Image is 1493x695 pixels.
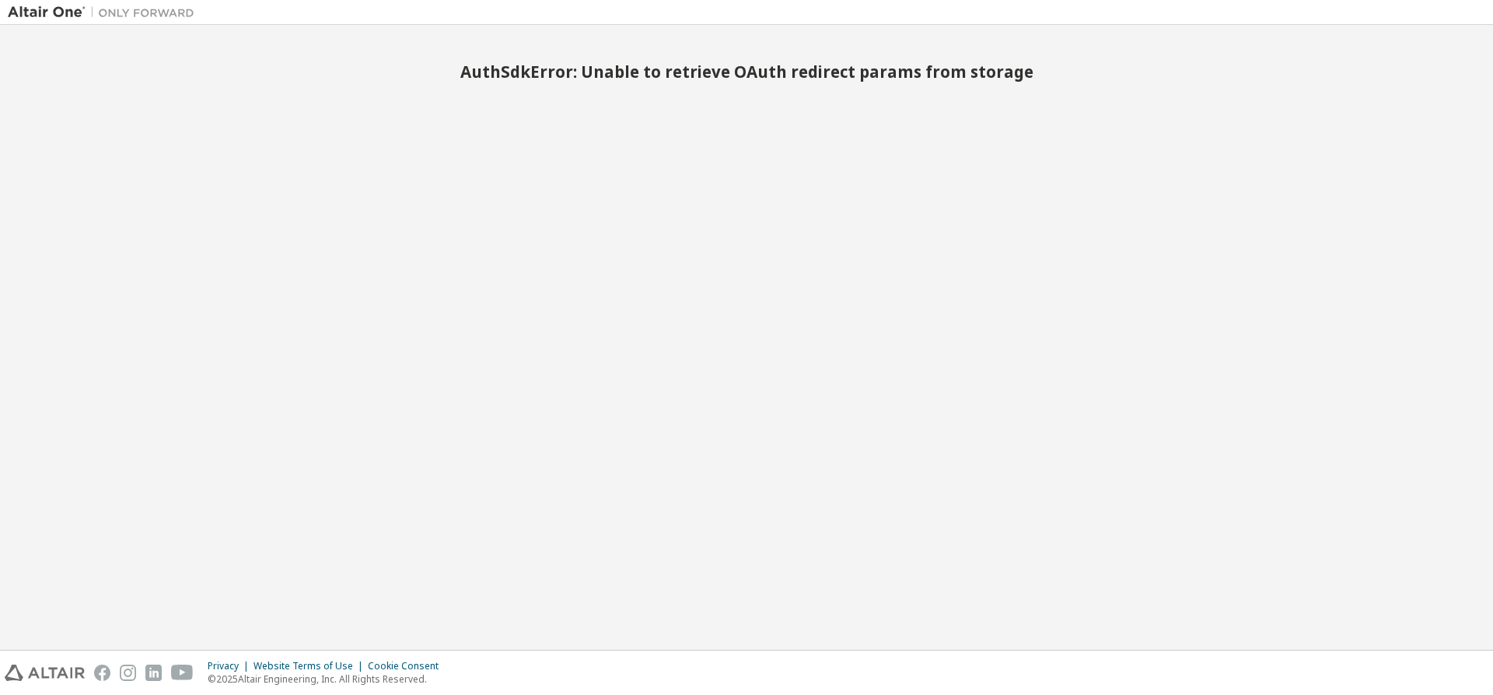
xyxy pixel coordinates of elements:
[8,61,1485,82] h2: AuthSdkError: Unable to retrieve OAuth redirect params from storage
[208,660,253,672] div: Privacy
[171,665,194,681] img: youtube.svg
[8,5,202,20] img: Altair One
[5,665,85,681] img: altair_logo.svg
[208,672,448,686] p: © 2025 Altair Engineering, Inc. All Rights Reserved.
[145,665,162,681] img: linkedin.svg
[253,660,368,672] div: Website Terms of Use
[94,665,110,681] img: facebook.svg
[120,665,136,681] img: instagram.svg
[368,660,448,672] div: Cookie Consent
